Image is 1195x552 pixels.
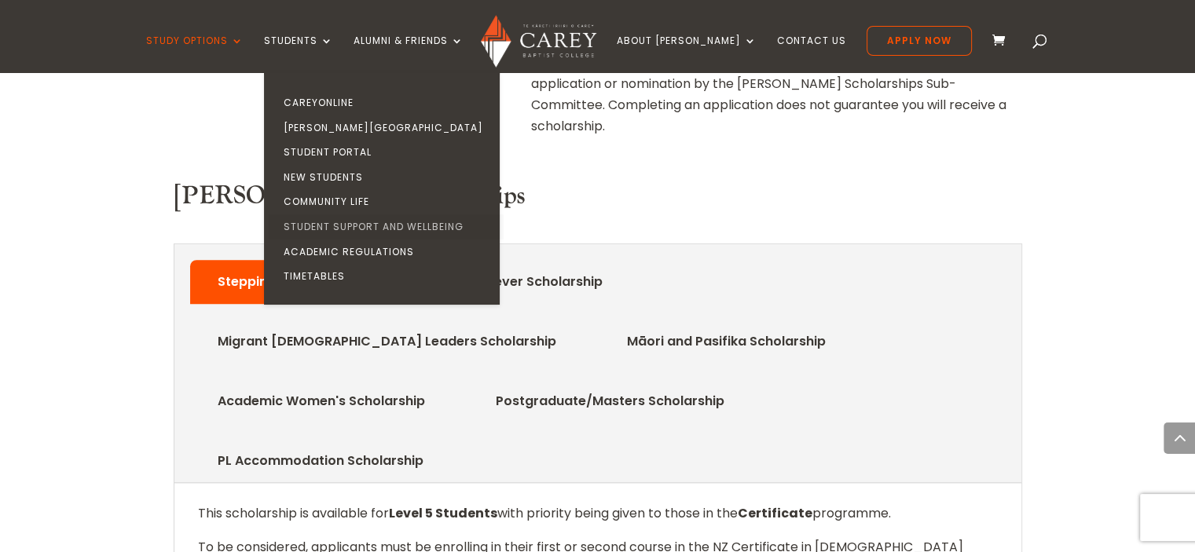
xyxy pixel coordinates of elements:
b: Certificate [738,504,812,522]
p: This scholarship is available for with priority being given to those in the programme. [198,503,998,536]
a: Study Options [146,35,244,72]
a: Community Life [268,189,504,214]
h3: [PERSON_NAME] Scholarships [174,181,1022,219]
a: Stepping Stone Scholarship [194,266,420,298]
a: Academic Women's Scholarship [194,386,449,417]
a: Māori and Pasifika Scholarship [603,326,849,357]
a: PL Accommodation Scholarship [194,445,447,477]
a: Student Portal [268,140,504,165]
a: Students [264,35,333,72]
a: Migrant [DEMOGRAPHIC_DATA] Leaders Scholarship [194,326,580,357]
a: [PERSON_NAME][GEOGRAPHIC_DATA] [268,115,504,141]
a: New Students [268,165,504,190]
a: Alumni & Friends [354,35,464,72]
a: About [PERSON_NAME] [617,35,757,72]
b: Level 5 Students [389,504,497,522]
img: Carey Baptist College [481,15,596,68]
a: CareyOnline [268,90,504,115]
a: Student Support and Wellbeing [268,214,504,239]
a: Achiever Scholarship [443,266,626,298]
a: Postgraduate/Masters Scholarship [472,386,748,417]
a: Timetables [268,264,504,289]
a: Apply Now [867,26,972,56]
p: Scholarship award decisions will be made on the basis of a completed application or nomination by... [531,52,1021,137]
a: Contact Us [777,35,846,72]
a: Academic Regulations [268,239,504,265]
